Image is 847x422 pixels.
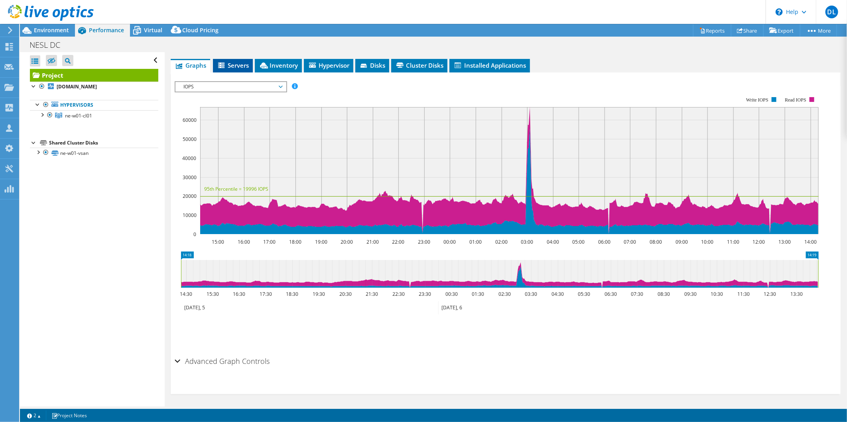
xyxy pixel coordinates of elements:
[34,26,69,34] span: Environment
[578,291,590,297] text: 05:30
[175,61,206,69] span: Graphs
[498,291,511,297] text: 02:30
[418,238,430,245] text: 23:00
[286,291,298,297] text: 18:30
[701,238,713,245] text: 10:00
[453,61,526,69] span: Installed Applications
[183,193,197,199] text: 20000
[204,186,268,192] text: 95th Percentile = 19996 IOPS
[727,238,739,245] text: 11:00
[785,97,806,103] text: Read IOPS
[631,291,643,297] text: 07:30
[392,291,405,297] text: 22:30
[339,291,352,297] text: 20:30
[263,238,276,245] text: 17:00
[30,69,158,82] a: Project
[89,26,124,34] span: Performance
[193,231,196,238] text: 0
[30,100,158,110] a: Hypervisors
[572,238,585,245] text: 05:00
[825,6,838,18] span: DL
[763,24,800,37] a: Export
[359,61,385,69] span: Disks
[183,174,197,181] text: 30000
[289,238,301,245] text: 18:00
[26,41,73,49] h1: NESL DC
[30,148,158,158] a: ne-w01-vsan
[212,238,224,245] text: 15:00
[443,238,456,245] text: 00:00
[624,238,636,245] text: 07:00
[22,410,46,420] a: 2
[182,26,219,34] span: Cloud Pricing
[30,110,158,121] a: ne-w01-cl01
[180,291,192,297] text: 14:30
[144,26,162,34] span: Virtual
[183,136,197,143] text: 50000
[366,291,378,297] text: 21:30
[395,61,443,69] span: Cluster Disks
[341,238,353,245] text: 20:00
[175,353,270,369] h2: Advanced Graph Controls
[313,291,325,297] text: 19:30
[308,61,349,69] span: Hypervisor
[217,61,249,69] span: Servers
[552,291,564,297] text: 04:30
[49,138,158,148] div: Shared Cluster Disks
[711,291,723,297] text: 10:30
[260,291,272,297] text: 17:30
[472,291,484,297] text: 01:30
[650,238,662,245] text: 08:00
[366,238,379,245] text: 21:00
[676,238,688,245] text: 09:00
[731,24,764,37] a: Share
[790,291,803,297] text: 13:30
[605,291,617,297] text: 06:30
[183,212,197,219] text: 10000
[800,24,837,37] a: More
[392,238,404,245] text: 22:00
[521,238,533,245] text: 03:00
[525,291,537,297] text: 03:30
[238,238,250,245] text: 16:00
[737,291,750,297] text: 11:30
[776,8,783,16] svg: \n
[746,97,768,103] text: Write IOPS
[469,238,482,245] text: 01:00
[315,238,327,245] text: 19:00
[182,155,196,162] text: 40000
[778,238,791,245] text: 13:00
[752,238,765,245] text: 12:00
[57,83,97,90] b: [DOMAIN_NAME]
[183,117,197,123] text: 60000
[65,112,92,119] span: ne-w01-cl01
[46,410,93,420] a: Project Notes
[179,82,282,92] span: IOPS
[207,291,219,297] text: 15:30
[764,291,776,297] text: 12:30
[445,291,458,297] text: 00:30
[598,238,611,245] text: 06:00
[30,82,158,92] a: [DOMAIN_NAME]
[495,238,508,245] text: 02:00
[547,238,559,245] text: 04:00
[684,291,697,297] text: 09:30
[233,291,245,297] text: 16:30
[658,291,670,297] text: 08:30
[804,238,817,245] text: 14:00
[693,24,731,37] a: Reports
[259,61,298,69] span: Inventory
[419,291,431,297] text: 23:30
